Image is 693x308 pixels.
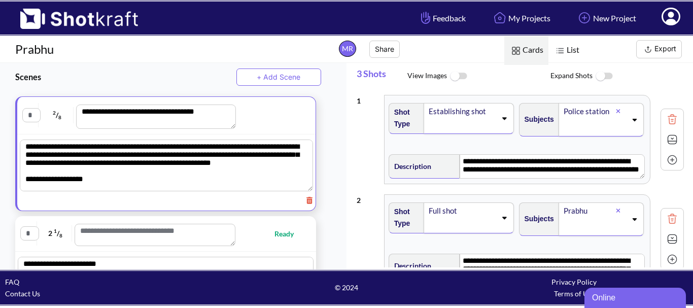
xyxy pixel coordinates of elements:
[54,228,57,234] span: 1
[357,90,379,107] div: 1
[491,9,508,26] img: Home Icon
[447,65,470,87] img: ToggleOff Icon
[642,43,654,56] img: Export Icon
[53,110,56,116] span: 2
[357,63,407,90] span: 3 Shots
[460,288,688,299] div: Terms of Use
[5,289,40,298] a: Contact Us
[576,9,593,26] img: Add Icon
[428,204,496,218] div: Full shot
[389,257,431,274] span: Description
[483,5,558,31] a: My Projects
[274,228,304,239] span: Ready
[40,225,72,242] span: 2 /
[389,104,419,132] span: Shot Type
[339,41,356,57] span: MR
[233,282,461,293] span: © 2024
[389,158,431,175] span: Description
[665,231,680,247] img: Expand Icon
[665,112,680,127] img: Trash Icon
[504,36,548,65] span: Cards
[460,276,688,288] div: Privacy Policy
[357,189,379,206] div: 2
[58,114,61,120] span: 8
[509,44,523,57] img: Card Icon
[41,107,74,123] span: /
[636,40,682,58] button: Export
[665,211,680,226] img: Trash Icon
[59,232,62,238] span: 8
[563,204,616,218] div: Prabhu
[519,111,554,128] span: Subjects
[419,12,466,24] span: Feedback
[568,5,644,31] a: New Project
[548,36,584,65] span: List
[665,132,680,147] img: Expand Icon
[5,278,19,286] a: FAQ
[593,65,615,87] img: ToggleOff Icon
[369,41,400,58] button: Share
[553,44,567,57] img: List Icon
[584,286,688,308] iframe: chat widget
[665,252,680,267] img: Add Icon
[563,105,616,118] div: Police station
[15,71,236,83] h3: Scenes
[665,152,680,167] img: Add Icon
[428,105,496,118] div: Establishing shot
[519,211,554,227] span: Subjects
[419,9,433,26] img: Hand Icon
[389,203,419,232] span: Shot Type
[407,65,550,87] span: View Images
[236,69,321,86] button: + Add Scene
